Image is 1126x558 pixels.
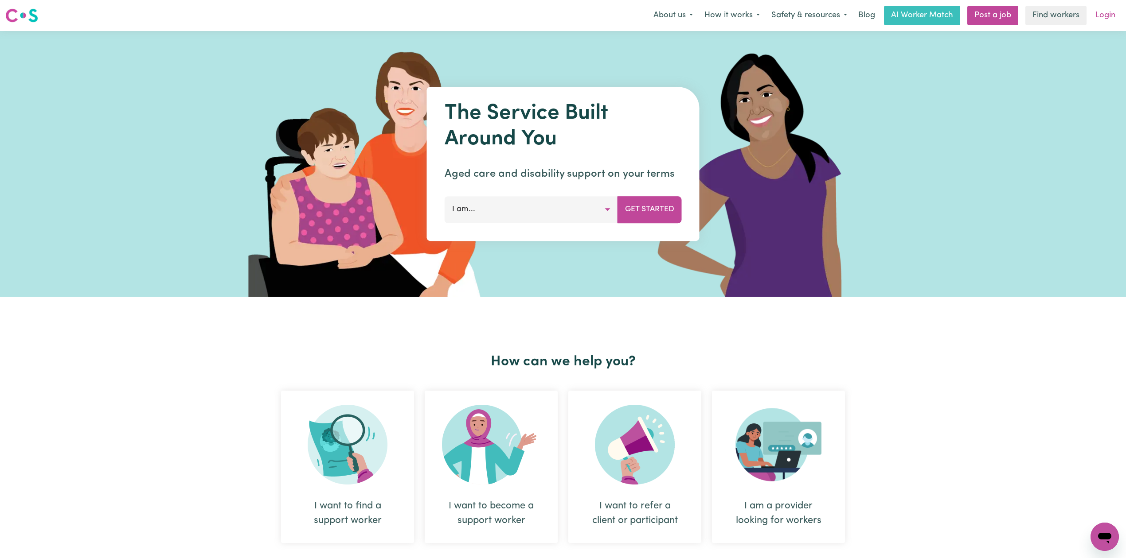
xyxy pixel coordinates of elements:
[281,391,414,543] div: I want to find a support worker
[967,6,1018,25] a: Post a job
[568,391,701,543] div: I want to refer a client or participant
[735,405,821,484] img: Provider
[884,6,960,25] a: AI Worker Match
[699,6,766,25] button: How it works
[1025,6,1087,25] a: Find workers
[618,196,682,223] button: Get Started
[445,101,682,152] h1: The Service Built Around You
[733,499,824,528] div: I am a provider looking for workers
[425,391,558,543] div: I want to become a support worker
[712,391,845,543] div: I am a provider looking for workers
[445,196,618,223] button: I am...
[590,499,680,528] div: I want to refer a client or participant
[1090,6,1121,25] a: Login
[308,405,387,484] img: Search
[446,499,536,528] div: I want to become a support worker
[1091,523,1119,551] iframe: Button to launch messaging window
[5,8,38,23] img: Careseekers logo
[5,5,38,26] a: Careseekers logo
[276,353,850,370] h2: How can we help you?
[648,6,699,25] button: About us
[445,166,682,182] p: Aged care and disability support on your terms
[595,405,675,484] img: Refer
[442,405,540,484] img: Become Worker
[302,499,393,528] div: I want to find a support worker
[766,6,853,25] button: Safety & resources
[853,6,880,25] a: Blog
